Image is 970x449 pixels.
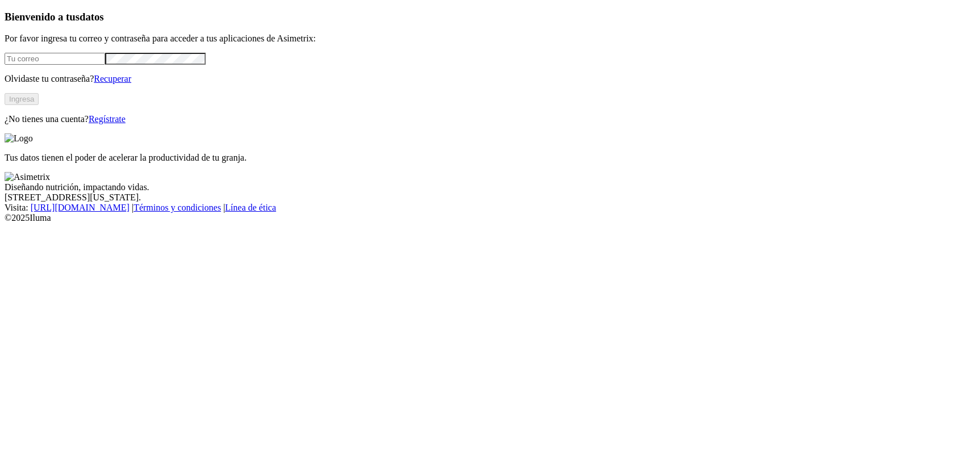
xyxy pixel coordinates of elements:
a: Términos y condiciones [134,203,221,212]
div: [STREET_ADDRESS][US_STATE]. [5,192,965,203]
a: [URL][DOMAIN_NAME] [31,203,130,212]
img: Asimetrix [5,172,50,182]
p: ¿No tienes una cuenta? [5,114,965,124]
a: Recuperar [94,74,131,83]
img: Logo [5,133,33,144]
h3: Bienvenido a tus [5,11,965,23]
input: Tu correo [5,53,105,65]
p: Olvidaste tu contraseña? [5,74,965,84]
button: Ingresa [5,93,39,105]
div: Diseñando nutrición, impactando vidas. [5,182,965,192]
span: datos [80,11,104,23]
a: Regístrate [89,114,126,124]
div: Visita : | | [5,203,965,213]
div: © 2025 Iluma [5,213,965,223]
p: Tus datos tienen el poder de acelerar la productividad de tu granja. [5,153,965,163]
p: Por favor ingresa tu correo y contraseña para acceder a tus aplicaciones de Asimetrix: [5,33,965,44]
a: Línea de ética [225,203,276,212]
